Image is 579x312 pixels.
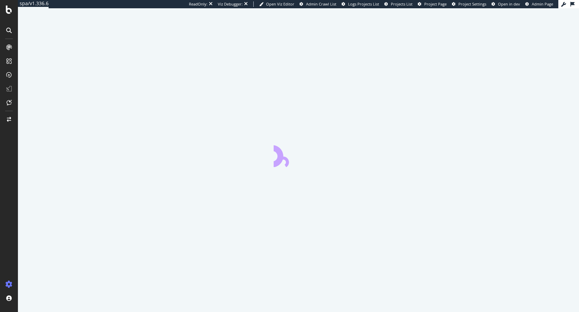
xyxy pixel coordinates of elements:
[274,142,323,167] div: animation
[418,1,447,7] a: Project Page
[532,1,553,7] span: Admin Page
[218,1,243,7] div: Viz Debugger:
[491,1,520,7] a: Open in dev
[348,1,379,7] span: Logs Projects List
[498,1,520,7] span: Open in dev
[259,1,294,7] a: Open Viz Editor
[458,1,486,7] span: Project Settings
[452,1,486,7] a: Project Settings
[342,1,379,7] a: Logs Projects List
[424,1,447,7] span: Project Page
[266,1,294,7] span: Open Viz Editor
[391,1,413,7] span: Projects List
[525,1,553,7] a: Admin Page
[299,1,336,7] a: Admin Crawl List
[189,1,207,7] div: ReadOnly:
[306,1,336,7] span: Admin Crawl List
[384,1,413,7] a: Projects List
